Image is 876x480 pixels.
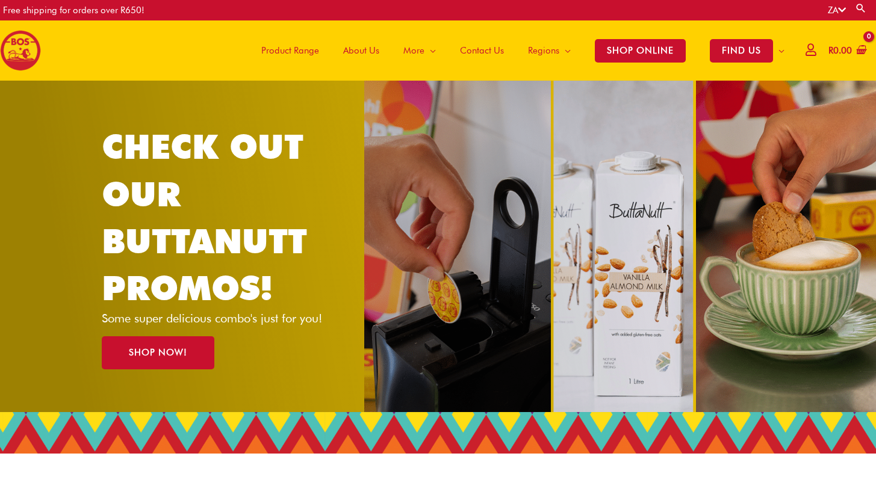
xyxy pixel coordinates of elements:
a: View Shopping Cart, empty [826,37,867,64]
a: More [391,20,448,81]
span: SHOP NOW! [129,348,187,357]
a: Contact Us [448,20,516,81]
a: CHECK OUT OUR BUTTANUTT PROMOS! [102,126,307,308]
span: Contact Us [460,32,504,69]
bdi: 0.00 [828,45,852,56]
a: About Us [331,20,391,81]
span: Product Range [261,32,319,69]
a: ZA [828,5,846,16]
span: Regions [528,32,559,69]
span: More [403,32,424,69]
a: Search button [855,2,867,14]
a: Regions [516,20,583,81]
span: About Us [343,32,379,69]
nav: Site Navigation [240,20,797,81]
a: Product Range [249,20,331,81]
span: R [828,45,833,56]
span: SHOP ONLINE [595,39,686,63]
a: SHOP NOW! [102,336,214,369]
p: Some super delicious combo's just for you! [102,312,343,324]
span: FIND US [710,39,773,63]
a: SHOP ONLINE [583,20,698,81]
